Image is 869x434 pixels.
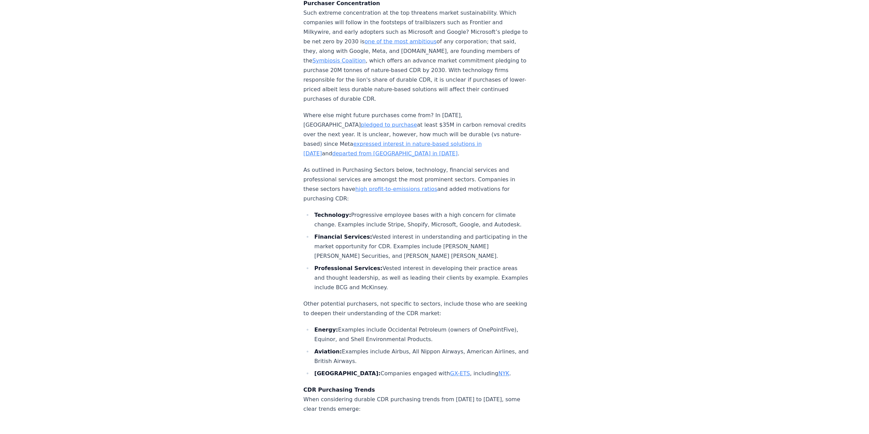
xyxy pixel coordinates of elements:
a: pledged to purchase [361,122,417,128]
li: Companies engaged with , including . [312,369,530,378]
a: one of the most ambitious [365,38,437,45]
a: Symbiosis Coalition [312,57,366,64]
li: Examples include Occidental Petroleum (owners of OnePointFive), Equinor, and Shell Environmental ... [312,325,530,344]
p: When considering durable CDR purchasing trends from [DATE] to [DATE], some clear trends emerge: [304,385,530,414]
a: GX-ETS [450,370,470,377]
li: Examples include Airbus, All Nippon Airways, American Airlines, and British Airways. [312,347,530,366]
strong: [GEOGRAPHIC_DATA]: [314,370,381,377]
strong: Aviation: [314,348,342,355]
a: departed from [GEOGRAPHIC_DATA] in [DATE] [332,150,458,157]
strong: Professional Services: [314,265,383,271]
strong: CDR Purchasing Trends [304,387,375,393]
li: Vested interest in developing their practice areas and thought leadership, as well as leading the... [312,264,530,292]
a: high profit-to-emissions ratios [355,186,437,192]
a: expressed interest in nature-based solutions in [DATE] [304,141,482,157]
a: NYK [498,370,509,377]
strong: Energy: [314,326,338,333]
p: As outlined in Purchasing Sectors below, technology, financial services and professional services... [304,165,530,204]
strong: Technology: [314,212,351,218]
p: Where else might future purchases come from? In [DATE], [GEOGRAPHIC_DATA] at least $35M in carbon... [304,111,530,158]
strong: Financial Services: [314,234,372,240]
li: Vested interest in understanding and participating in the market opportunity for CDR. Examples in... [312,232,530,261]
p: Other potential purchasers, not specific to sectors, include those who are seeking to deepen thei... [304,299,530,318]
li: Progressive employee bases with a high concern for climate change. Examples include Stripe, Shopi... [312,210,530,229]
